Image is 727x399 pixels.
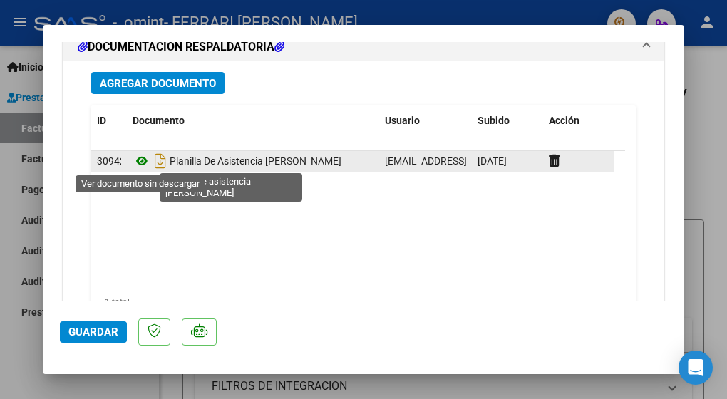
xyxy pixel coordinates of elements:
i: Descargar documento [151,150,170,172]
datatable-header-cell: ID [91,105,127,136]
mat-expansion-panel-header: DOCUMENTACIÓN RESPALDATORIA [63,33,664,61]
div: 1 total [91,284,636,320]
button: Guardar [60,321,127,343]
datatable-header-cell: Acción [543,105,614,136]
button: Agregar Documento [91,72,225,94]
div: Open Intercom Messenger [679,351,713,385]
span: 30942 [97,155,125,167]
span: Agregar Documento [100,77,216,90]
h1: DOCUMENTACIÓN RESPALDATORIA [78,38,284,56]
span: Documento [133,115,185,126]
datatable-header-cell: Usuario [379,105,472,136]
span: [DATE] [478,155,507,167]
span: [EMAIL_ADDRESS][DOMAIN_NAME] - [PERSON_NAME] [385,155,627,167]
div: DOCUMENTACIÓN RESPALDATORIA [63,61,664,353]
span: Acción [549,115,579,126]
span: Usuario [385,115,420,126]
span: ID [97,115,106,126]
span: Guardar [68,326,118,338]
span: Planilla De Asistencia [PERSON_NAME] [133,155,341,167]
span: Subido [478,115,510,126]
datatable-header-cell: Documento [127,105,379,136]
datatable-header-cell: Subido [472,105,543,136]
